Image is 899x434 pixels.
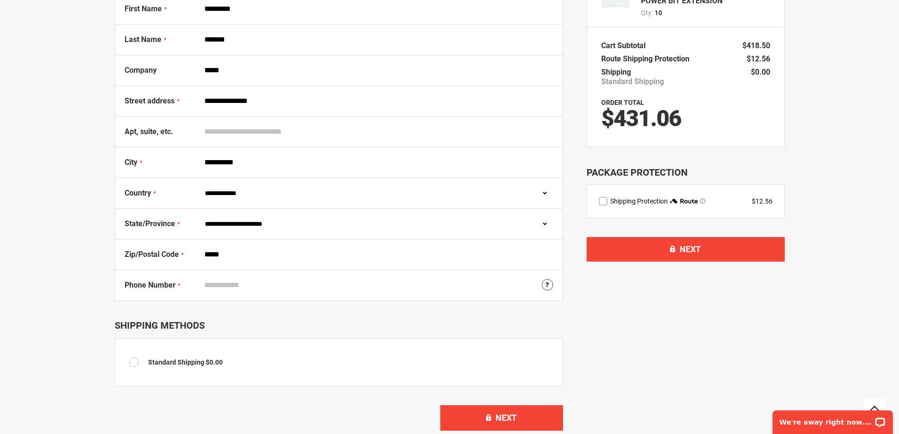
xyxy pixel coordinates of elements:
[601,77,664,86] span: Standard Shipping
[125,250,179,259] span: Zip/Postal Code
[125,66,157,75] span: Company
[742,41,770,50] span: $418.50
[440,405,563,431] button: Next
[700,198,706,204] span: Learn more
[641,9,651,17] span: Qty
[599,196,773,206] div: route shipping protection selector element
[125,281,176,289] span: Phone Number
[655,8,662,17] span: 10
[125,188,151,197] span: Country
[680,244,701,254] span: Next
[206,358,223,366] span: $0.00
[125,158,137,167] span: City
[601,68,631,77] span: Shipping
[148,358,204,366] span: Standard Shipping
[601,105,681,132] span: $431.06
[601,52,694,66] th: Route Shipping Protection
[125,127,173,136] span: Apt, suite, etc.
[115,320,563,331] div: Shipping Methods
[601,99,644,106] strong: Order Total
[587,237,785,262] button: Next
[751,68,770,77] span: $0.00
[125,96,175,105] span: Street address
[610,197,668,205] span: Shipping Protection
[125,4,162,13] span: First Name
[747,54,770,63] span: $12.56
[125,219,175,228] span: State/Province
[496,413,517,423] span: Next
[766,404,899,434] iframe: LiveChat chat widget
[752,196,773,206] div: $12.56
[125,35,161,44] span: Last Name
[587,166,785,179] div: Package Protection
[601,39,650,52] th: Cart Subtotal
